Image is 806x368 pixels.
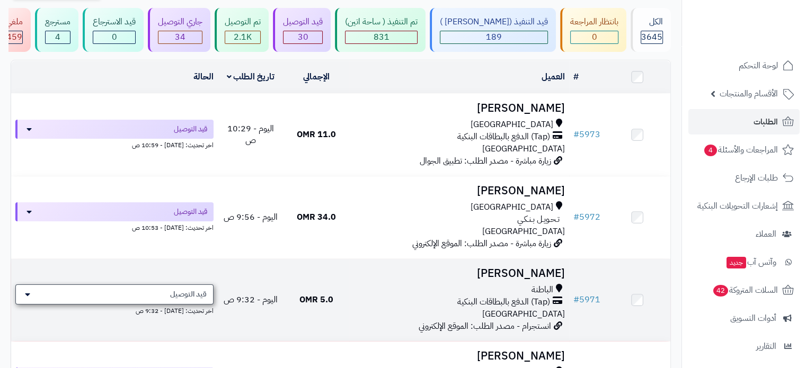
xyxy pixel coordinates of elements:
span: 30 [298,31,308,43]
span: اليوم - 9:32 ص [224,293,278,306]
h3: [PERSON_NAME] [353,350,564,362]
span: 2.1K [234,31,252,43]
a: تاريخ الطلب [227,70,275,83]
div: 0 [571,31,618,43]
span: 4 [704,145,718,157]
span: 4 [55,31,60,43]
a: قيد التوصيل 30 [271,8,333,52]
span: 34.0 OMR [297,211,336,223]
span: [GEOGRAPHIC_DATA] [471,119,553,131]
div: قيد الاسترجاع [93,16,136,28]
div: اخر تحديث: [DATE] - 10:59 ص [15,139,214,150]
span: # [573,293,579,306]
a: لوحة التحكم [688,53,800,78]
div: مسترجع [45,16,70,28]
img: logo-2.png [734,24,796,46]
span: الباطنة [532,284,553,296]
a: مسترجع 4 [33,8,81,52]
span: العملاء [756,227,776,241]
span: اليوم - 10:29 ص [227,122,274,147]
span: # [573,211,579,223]
span: 0 [592,31,597,43]
div: قيد التنفيذ ([PERSON_NAME] ) [440,16,548,28]
a: أدوات التسويق [688,306,800,331]
span: (Tap) الدفع بالبطاقات البنكية [457,296,550,308]
a: العملاء [688,221,800,247]
span: الأقسام والمنتجات [720,86,778,101]
span: 42 [713,285,729,297]
span: زيارة مباشرة - مصدر الطلب: الموقع الإلكتروني [412,237,551,250]
span: اليوم - 9:56 ص [224,211,278,223]
div: الكل [641,16,663,28]
a: العميل [542,70,565,83]
a: طلبات الإرجاع [688,165,800,191]
span: وآتس آب [725,255,776,270]
a: تم التنفيذ ( ساحة اتين) 831 [333,8,428,52]
span: 3645 [641,31,662,43]
div: قيد التوصيل [283,16,323,28]
span: قيد التوصيل [174,124,207,134]
div: 4 [46,31,70,43]
span: 34 [175,31,185,43]
span: [GEOGRAPHIC_DATA] [482,308,565,320]
span: تـحـويـل بـنـكـي [517,213,560,226]
a: #5973 [573,128,600,141]
a: #5971 [573,293,600,306]
span: زيارة مباشرة - مصدر الطلب: تطبيق الجوال [420,155,551,167]
a: جاري التوصيل 34 [146,8,212,52]
div: 30 [284,31,322,43]
span: 5.0 OMR [299,293,333,306]
h3: [PERSON_NAME] [353,185,564,197]
a: # [573,70,579,83]
a: الإجمالي [303,70,330,83]
span: 189 [486,31,502,43]
div: اخر تحديث: [DATE] - 9:32 ص [15,304,214,316]
span: لوحة التحكم [739,58,778,73]
div: 189 [440,31,547,43]
a: قيد الاسترجاع 0 [81,8,146,52]
span: 11.0 OMR [297,128,336,141]
span: # [573,128,579,141]
span: أدوات التسويق [730,311,776,326]
span: قيد التوصيل [170,289,207,300]
span: (Tap) الدفع بالبطاقات البنكية [457,131,550,143]
span: الطلبات [754,114,778,129]
span: طلبات الإرجاع [735,170,778,185]
div: تم التنفيذ ( ساحة اتين) [345,16,418,28]
a: بانتظار المراجعة 0 [558,8,628,52]
div: اخر تحديث: [DATE] - 10:53 ص [15,221,214,232]
span: [GEOGRAPHIC_DATA] [482,142,565,155]
a: المراجعات والأسئلة4 [688,137,800,163]
span: التقارير [756,339,776,354]
a: #5972 [573,211,600,223]
span: 0 [112,31,117,43]
span: السلات المتروكة [712,283,778,298]
span: جديد [727,257,746,268]
div: جاري التوصيل [158,16,202,28]
div: 831 [346,31,417,43]
div: 0 [93,31,135,43]
div: تم التوصيل [225,16,261,28]
div: 34 [158,31,202,43]
h3: [PERSON_NAME] [353,102,564,114]
span: قيد التوصيل [174,207,207,217]
a: السلات المتروكة42 [688,277,800,303]
a: قيد التنفيذ ([PERSON_NAME] ) 189 [428,8,558,52]
span: 831 [374,31,389,43]
a: الكل3645 [628,8,673,52]
span: انستجرام - مصدر الطلب: الموقع الإلكتروني [419,320,551,333]
span: إشعارات التحويلات البنكية [697,199,778,213]
span: [GEOGRAPHIC_DATA] [482,225,565,238]
div: 2098 [225,31,260,43]
a: وآتس آبجديد [688,249,800,275]
div: ملغي [6,16,23,28]
a: الطلبات [688,109,800,134]
a: تم التوصيل 2.1K [212,8,271,52]
a: إشعارات التحويلات البنكية [688,193,800,219]
div: بانتظار المراجعة [570,16,618,28]
a: الحالة [193,70,214,83]
span: 459 [6,31,22,43]
h3: [PERSON_NAME] [353,267,564,280]
span: المراجعات والأسئلة [703,142,778,157]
